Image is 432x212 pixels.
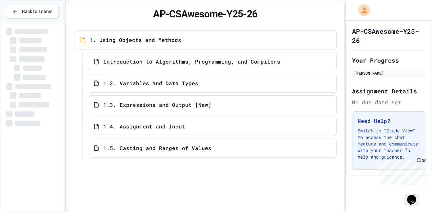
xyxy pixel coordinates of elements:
[352,87,426,96] h2: Assignment Details
[358,127,421,160] p: Switch to "Grade View" to access the chat feature and communicate with your teacher for help and ...
[352,56,426,65] h2: Your Progress
[404,186,425,205] iframe: chat widget
[6,5,59,19] button: Back to Teams
[351,3,372,18] div: My Account
[88,74,337,93] a: 1.2. Variables and Data Types
[354,70,424,76] div: [PERSON_NAME]
[378,157,425,185] iframe: chat widget
[88,52,337,71] a: Introduction to Algorithms, Programming, and Compilers
[103,58,280,66] span: Introduction to Algorithms, Programming, and Compilers
[352,27,426,45] h1: AP-CSAwesome-Y25-26
[88,95,337,114] a: 1.3. Expressions and Output [New]
[103,79,198,87] span: 1.2. Variables and Data Types
[3,3,45,42] div: Chat with us now!Close
[22,8,52,15] span: Back to Teams
[89,36,181,44] span: 1. Using Objects and Methods
[103,101,211,109] span: 1.3. Expressions and Output [New]
[358,117,421,125] h3: Need Help?
[88,139,337,158] a: 1.5. Casting and Ranges of Values
[74,8,337,20] h1: AP-CSAwesome-Y25-26
[88,117,337,136] a: 1.4. Assignment and Input
[103,144,211,152] span: 1.5. Casting and Ranges of Values
[103,123,185,130] span: 1.4. Assignment and Input
[352,98,426,106] div: No due date set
